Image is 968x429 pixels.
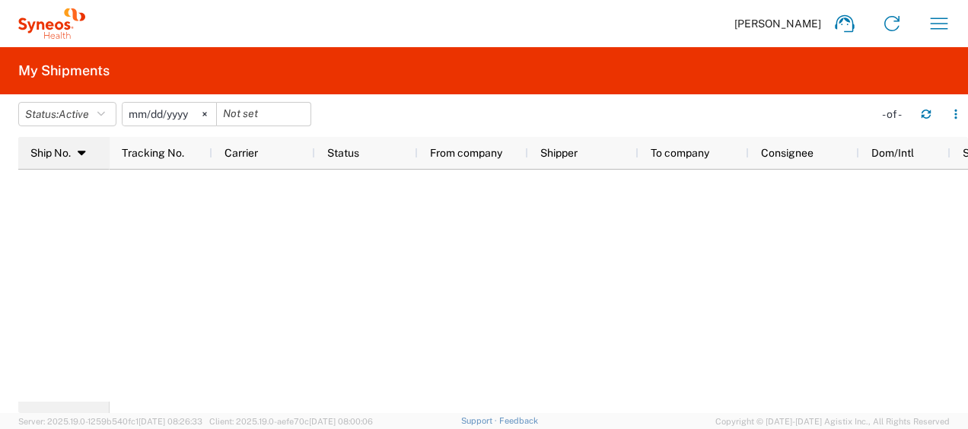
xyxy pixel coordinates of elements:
[715,415,950,428] span: Copyright © [DATE]-[DATE] Agistix Inc., All Rights Reserved
[540,147,578,159] span: Shipper
[209,417,373,426] span: Client: 2025.19.0-aefe70c
[18,102,116,126] button: Status:Active
[734,17,821,30] span: [PERSON_NAME]
[327,147,359,159] span: Status
[217,103,310,126] input: Not set
[309,417,373,426] span: [DATE] 08:00:06
[882,107,909,121] div: - of -
[18,62,110,80] h2: My Shipments
[123,103,216,126] input: Not set
[18,417,202,426] span: Server: 2025.19.0-1259b540fc1
[761,147,814,159] span: Consignee
[224,147,258,159] span: Carrier
[651,147,709,159] span: To company
[499,416,538,425] a: Feedback
[461,416,499,425] a: Support
[59,108,89,120] span: Active
[871,147,914,159] span: Dom/Intl
[30,147,71,159] span: Ship No.
[430,147,502,159] span: From company
[122,147,184,159] span: Tracking No.
[139,417,202,426] span: [DATE] 08:26:33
